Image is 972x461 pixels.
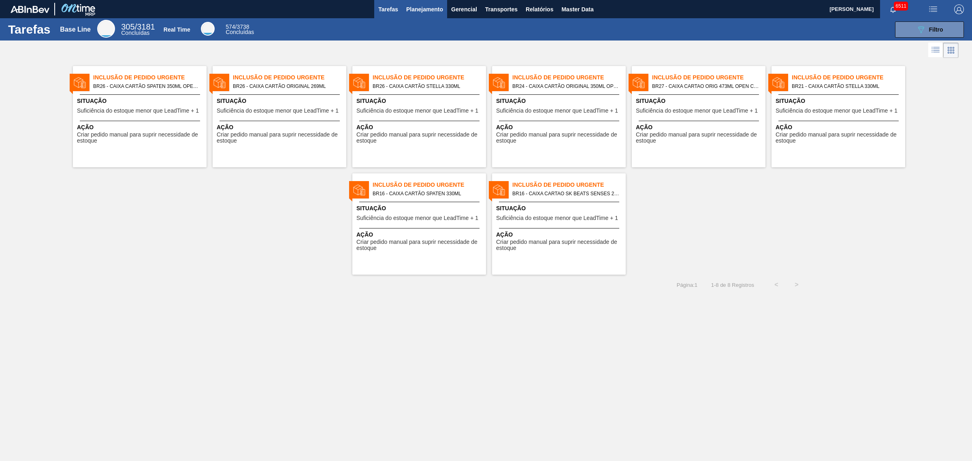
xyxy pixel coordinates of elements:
[164,26,190,33] div: Real Time
[652,82,759,91] span: BR27 - CAIXA CARTAO ORIG 473ML OPEN CORNER
[406,4,443,14] span: Planejamento
[201,22,215,36] div: Real Time
[356,132,484,144] span: Criar pedido manual para suprir necessidade de estoque
[451,4,477,14] span: Gerencial
[97,20,115,38] div: Base Line
[561,4,593,14] span: Master Data
[880,4,906,15] button: Notificações
[636,108,758,114] span: Suficiência do estoque menor que LeadTime + 1
[356,204,484,213] span: Situação
[121,22,134,31] span: 305
[217,97,344,105] span: Situação
[776,108,897,114] span: Suficiência do estoque menor que LeadTime + 1
[11,6,49,13] img: TNhmsLtSVTkK8tSr43FrP2fwEKptu5GPRR3wAAAABJRU5ErkJggg==
[353,77,365,89] img: status
[8,25,51,34] h1: Tarefas
[356,97,484,105] span: Situação
[512,189,619,198] span: BR16 - CAIXA CARTAO SK BEATS SENSES 269ML LNC6
[496,97,624,105] span: Situação
[496,239,624,252] span: Criar pedido manual para suprir necessidade de estoque
[496,204,624,213] span: Situação
[636,123,763,132] span: Ação
[792,73,905,82] span: Inclusão de Pedido Urgente
[77,123,205,132] span: Ação
[677,282,697,288] span: Página : 1
[356,230,484,239] span: Ação
[233,82,340,91] span: BR26 - CAIXA CARTÃO ORIGINAL 269ML
[121,30,149,36] span: Concluídas
[373,82,480,91] span: BR26 - CAIXA CARTÃO STELLA 330ML
[226,24,254,35] div: Real Time
[710,282,754,288] span: 1 - 8 de 8 Registros
[353,184,365,196] img: status
[776,132,903,144] span: Criar pedido manual para suprir necessidade de estoque
[356,123,484,132] span: Ação
[373,73,486,82] span: Inclusão de Pedido Urgente
[496,132,624,144] span: Criar pedido manual para suprir necessidade de estoque
[772,77,784,89] img: status
[121,23,155,36] div: Base Line
[493,77,505,89] img: status
[356,239,484,252] span: Criar pedido manual para suprir necessidade de estoque
[93,82,200,91] span: BR26 - CAIXA CARTÃO SPATEN 350ML OPEN CORNER
[373,189,480,198] span: BR16 - CAIXA CARTÃO SPATEN 330ML
[217,108,339,114] span: Suficiência do estoque menor que LeadTime + 1
[226,23,249,30] span: / 3738
[928,4,938,14] img: userActions
[121,22,155,31] span: / 3181
[217,132,344,144] span: Criar pedido manual para suprir necessidade de estoque
[943,43,959,58] div: Visão em Cards
[77,132,205,144] span: Criar pedido manual para suprir necessidade de estoque
[512,73,626,82] span: Inclusão de Pedido Urgente
[378,4,398,14] span: Tarefas
[929,26,943,33] span: Filtro
[636,97,763,105] span: Situação
[636,132,763,144] span: Criar pedido manual para suprir necessidade de estoque
[512,181,626,189] span: Inclusão de Pedido Urgente
[895,21,964,38] button: Filtro
[213,77,226,89] img: status
[356,215,478,221] span: Suficiência do estoque menor que LeadTime + 1
[496,230,624,239] span: Ação
[74,77,86,89] img: status
[226,29,254,35] span: Concluídas
[373,181,486,189] span: Inclusão de Pedido Urgente
[787,275,807,295] button: >
[496,108,618,114] span: Suficiência do estoque menor que LeadTime + 1
[485,4,518,14] span: Transportes
[226,23,235,30] span: 574
[496,123,624,132] span: Ação
[954,4,964,14] img: Logout
[60,26,91,33] div: Base Line
[766,275,787,295] button: <
[233,73,346,82] span: Inclusão de Pedido Urgente
[93,73,207,82] span: Inclusão de Pedido Urgente
[512,82,619,91] span: BR24 - CAIXA CARTÃO ORIGINAL 350ML OPEN CORNER
[894,2,908,11] span: 6511
[792,82,899,91] span: BR21 - CAIXA CARTÃO STELLA 330ML
[776,123,903,132] span: Ação
[77,97,205,105] span: Situação
[356,108,478,114] span: Suficiência do estoque menor que LeadTime + 1
[526,4,553,14] span: Relatórios
[633,77,645,89] img: status
[652,73,765,82] span: Inclusão de Pedido Urgente
[776,97,903,105] span: Situação
[496,215,618,221] span: Suficiência do estoque menor que LeadTime + 1
[493,184,505,196] img: status
[217,123,344,132] span: Ação
[77,108,199,114] span: Suficiência do estoque menor que LeadTime + 1
[928,43,943,58] div: Visão em Lista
